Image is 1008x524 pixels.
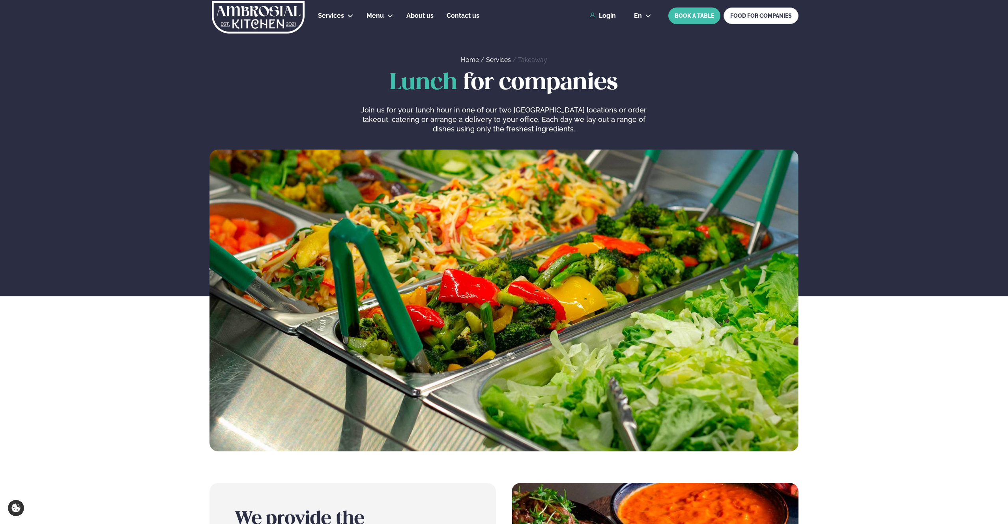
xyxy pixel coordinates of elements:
[367,12,384,19] span: Menu
[209,71,799,96] h1: for companies
[461,56,479,64] a: Home
[367,11,384,21] a: Menu
[512,56,518,64] span: /
[668,7,720,24] button: BOOK A TABLE
[634,13,642,19] span: en
[355,105,653,134] p: Join us for your lunch hour in one of our two [GEOGRAPHIC_DATA] locations or order takeout, cater...
[8,500,24,516] a: Cookie settings
[406,11,434,21] a: About us
[628,13,658,19] button: en
[209,150,799,451] img: image alt
[447,12,479,19] span: Contact us
[318,11,344,21] a: Services
[724,7,799,24] a: FOOD FOR COMPANIES
[447,11,479,21] a: Contact us
[589,12,616,19] a: Login
[406,12,434,19] span: About us
[518,56,547,64] a: Takeaway
[318,12,344,19] span: Services
[486,56,511,64] a: Services
[481,56,486,64] span: /
[211,1,305,34] img: logo
[390,72,458,94] span: Lunch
